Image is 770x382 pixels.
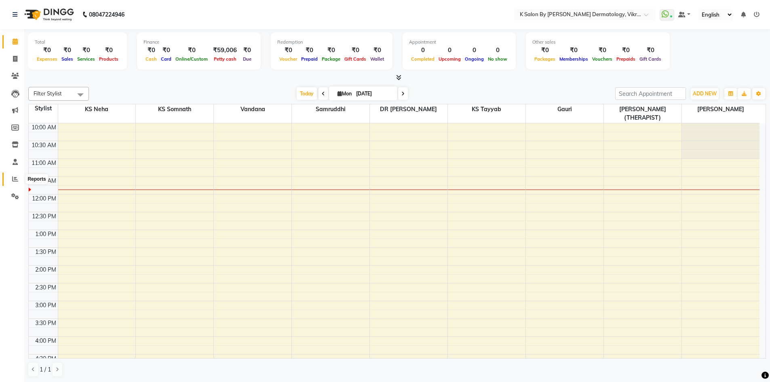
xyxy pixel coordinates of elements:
div: 0 [486,46,509,55]
span: Samruddhi [292,104,369,114]
input: 2025-09-01 [354,88,394,100]
div: 0 [463,46,486,55]
span: Vandana [214,104,291,114]
div: Finance [143,39,254,46]
span: Products [97,56,120,62]
div: ₹0 [97,46,120,55]
div: ₹0 [557,46,590,55]
div: 4:30 PM [34,355,58,363]
span: Voucher [277,56,299,62]
span: Gift Cards [342,56,368,62]
div: ₹0 [173,46,210,55]
span: Packages [532,56,557,62]
div: ₹59,006 [210,46,240,55]
span: Upcoming [437,56,463,62]
span: Gift Cards [637,56,663,62]
div: ₹0 [590,46,614,55]
span: 1 / 1 [40,365,51,374]
div: Stylist [29,104,58,113]
div: 1:30 PM [34,248,58,256]
div: 10:00 AM [30,123,58,132]
span: Due [241,56,253,62]
div: ₹0 [320,46,342,55]
img: logo [21,3,76,26]
span: Expenses [35,56,59,62]
div: ₹0 [59,46,75,55]
span: KS Tayyab [448,104,525,114]
div: ₹0 [240,46,254,55]
div: 3:00 PM [34,301,58,310]
span: Prepaids [614,56,637,62]
div: 3:30 PM [34,319,58,327]
span: KS Somnath [136,104,213,114]
div: 0 [409,46,437,55]
input: Search Appointment [615,87,686,100]
div: Other sales [532,39,663,46]
span: Today [297,87,317,100]
div: 12:30 PM [30,212,58,221]
span: Vouchers [590,56,614,62]
span: Petty cash [212,56,238,62]
span: Ongoing [463,56,486,62]
div: 0 [437,46,463,55]
div: ₹0 [277,46,299,55]
b: 08047224946 [89,3,124,26]
div: ₹0 [35,46,59,55]
span: Cash [143,56,159,62]
div: ₹0 [614,46,637,55]
div: Redemption [277,39,386,46]
div: Total [35,39,120,46]
span: Filter Stylist [34,90,62,97]
span: KS Neha [58,104,136,114]
span: DR [PERSON_NAME] [370,104,447,114]
span: Completed [409,56,437,62]
span: ADD NEW [693,91,717,97]
div: ₹0 [75,46,97,55]
div: Appointment [409,39,509,46]
div: 1:00 PM [34,230,58,238]
div: 4:00 PM [34,337,58,345]
div: ₹0 [637,46,663,55]
div: Reports [25,174,48,184]
div: ₹0 [368,46,386,55]
div: ₹0 [342,46,368,55]
div: ₹0 [532,46,557,55]
span: Services [75,56,97,62]
span: [PERSON_NAME] [682,104,760,114]
div: ₹0 [299,46,320,55]
span: Prepaid [299,56,320,62]
div: 12:00 PM [30,194,58,203]
span: No show [486,56,509,62]
span: Gauri [526,104,603,114]
span: [PERSON_NAME](THERAPIST) [604,104,681,123]
span: Wallet [368,56,386,62]
div: 11:00 AM [30,159,58,167]
div: ₹0 [143,46,159,55]
span: Memberships [557,56,590,62]
span: Online/Custom [173,56,210,62]
div: 2:00 PM [34,266,58,274]
div: ₹0 [159,46,173,55]
span: Sales [59,56,75,62]
span: Card [159,56,173,62]
div: 2:30 PM [34,283,58,292]
button: ADD NEW [691,88,719,99]
div: 10:30 AM [30,141,58,150]
span: Mon [335,91,354,97]
span: Package [320,56,342,62]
